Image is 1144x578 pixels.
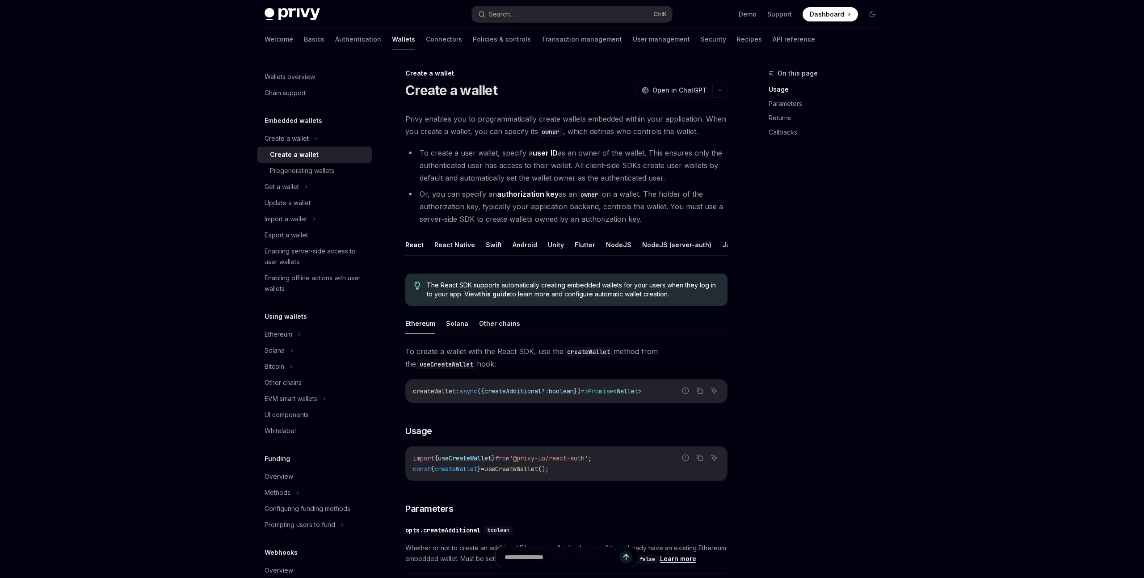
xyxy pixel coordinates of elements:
div: Search... [489,9,514,20]
div: Bitcoin [265,361,284,372]
button: Report incorrect code [680,452,691,464]
button: Solana [446,313,468,334]
code: owner [577,190,602,199]
a: this guide [479,290,510,298]
code: owner [538,127,563,137]
button: Android [513,234,537,255]
span: boolean [488,527,509,534]
span: The React SDK supports automatically creating embedded wallets for your users when they log in to... [427,281,719,299]
button: Ask AI [708,385,720,397]
div: Wallets overview [265,72,315,82]
span: '@privy-io/react-auth' [509,454,588,462]
a: Update a wallet [257,195,372,211]
button: Copy the contents from the code block [694,452,706,464]
h5: Embedded wallets [265,115,322,126]
span: createWallet [434,465,477,473]
div: Configuring funding methods [265,503,350,514]
div: Methods [265,487,290,498]
span: { [431,465,434,473]
div: UI components [265,409,309,420]
a: Dashboard [803,7,858,21]
span: Whether or not to create an additional Ethereum wallet for the user if they already have an exist... [405,543,728,564]
div: Pregenerating wallets [270,165,334,176]
h5: Using wallets [265,311,307,322]
a: Callbacks [769,125,887,139]
div: Solana [265,345,285,356]
span: : [456,387,459,395]
a: UI components [257,407,372,423]
code: createWallet [564,347,614,357]
span: { [434,454,438,462]
span: boolean [549,387,574,395]
div: Overview [265,471,293,482]
div: Overview [265,565,293,576]
a: Returns [769,111,887,125]
div: Create a wallet [405,69,728,78]
svg: Tip [414,282,421,290]
button: Java [722,234,738,255]
div: Other chains [265,377,302,388]
button: Flutter [575,234,595,255]
span: (); [538,465,549,473]
span: import [413,454,434,462]
span: On this page [778,68,818,79]
a: API reference [773,29,815,50]
a: Demo [739,10,757,19]
button: Search...CtrlK [472,6,672,22]
a: Enabling server-side access to user wallets [257,243,372,270]
span: Dashboard [810,10,844,19]
h5: Webhooks [265,547,298,558]
a: Chain support [257,85,372,101]
div: Enabling server-side access to user wallets [265,246,366,267]
button: Open in ChatGPT [636,83,712,98]
button: Copy the contents from the code block [694,385,706,397]
a: User management [633,29,690,50]
a: Export a wallet [257,227,372,243]
button: Other chains [479,313,520,334]
a: Whitelabel [257,423,372,439]
span: Usage [405,425,432,437]
div: opts.createAdditional [405,526,480,535]
button: NodeJS (server-auth) [642,234,711,255]
a: Other chains [257,375,372,391]
span: } [477,465,481,473]
strong: user ID [533,148,558,157]
span: ({ [477,387,484,395]
span: Ctrl K [653,11,667,18]
span: To create a wallet with the React SDK, use the method from the hook: [405,345,728,370]
div: Export a wallet [265,230,308,240]
a: Connectors [426,29,462,50]
span: const [413,465,431,473]
div: Whitelabel [265,426,296,436]
span: }) [574,387,581,395]
span: < [613,387,617,395]
button: React Native [434,234,475,255]
span: useCreateWallet [484,465,538,473]
button: Ethereum [405,313,435,334]
div: Get a wallet [265,181,299,192]
a: Authentication [335,29,381,50]
a: Transaction management [542,29,622,50]
span: } [492,454,495,462]
span: => [581,387,588,395]
div: Create a wallet [270,149,319,160]
a: Wallets overview [257,69,372,85]
span: useCreateWallet [438,454,492,462]
li: To create a user wallet, specify a as an owner of the wallet. This ensures only the authenticated... [405,147,728,184]
a: Parameters [769,97,887,111]
button: Report incorrect code [680,385,691,397]
a: Enabling offline actions with user wallets [257,270,372,297]
code: useCreateWallet [416,359,477,369]
a: Usage [769,82,887,97]
a: Policies & controls [473,29,531,50]
span: ?: [542,387,549,395]
a: Pregenerating wallets [257,163,372,179]
div: Import a wallet [265,214,307,224]
a: Recipes [737,29,762,50]
li: Or, you can specify an as an on a wallet. The holder of the authorization key, typically your app... [405,188,728,225]
div: Update a wallet [265,198,311,208]
span: Privy enables you to programmatically create wallets embedded within your application. When you c... [405,113,728,138]
a: Welcome [265,29,293,50]
button: Ask AI [708,452,720,464]
span: createWallet [413,387,456,395]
